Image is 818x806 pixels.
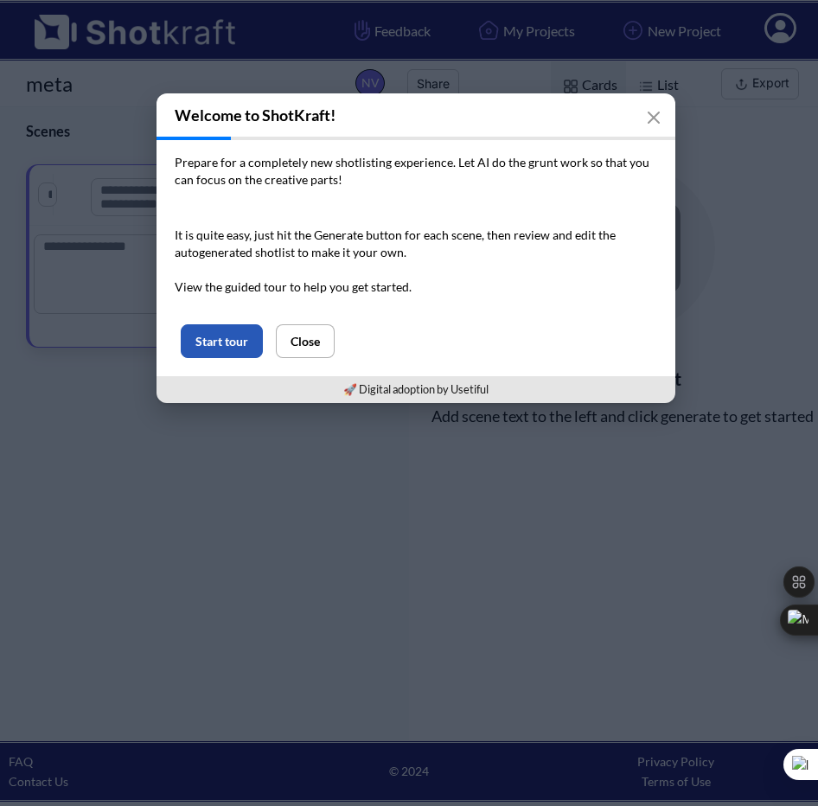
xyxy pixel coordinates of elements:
h3: Welcome to ShotKraft! [157,93,675,137]
p: It is quite easy, just hit the Generate button for each scene, then review and edit the autogener... [175,227,657,296]
a: 🚀 Digital adoption by Usetiful [343,382,489,396]
button: Close [276,324,335,358]
button: Start tour [181,324,263,358]
span: Prepare for a completely new shotlisting experience. [175,155,456,170]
